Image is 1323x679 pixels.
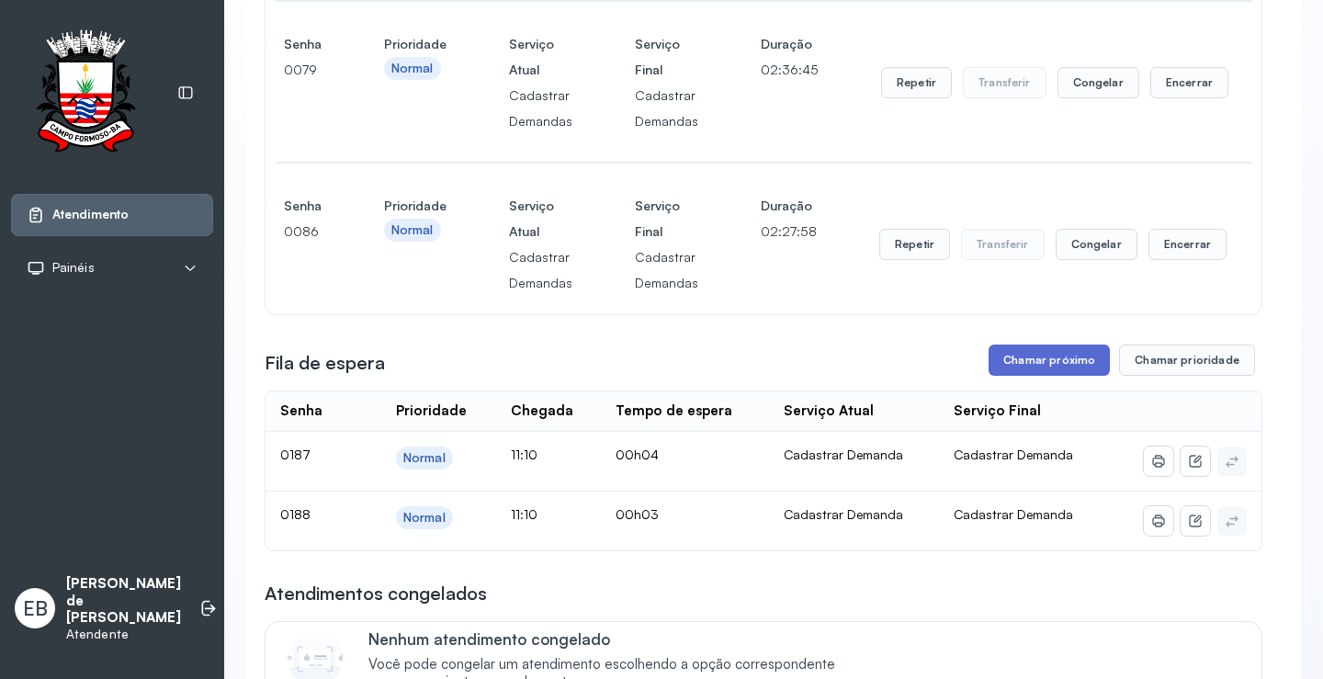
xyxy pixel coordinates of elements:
p: 02:36:45 [761,57,819,83]
h4: Serviço Atual [509,31,572,83]
p: Nenhum atendimento congelado [368,629,854,649]
button: Congelar [1056,229,1137,260]
h3: Atendimentos congelados [265,581,487,606]
button: Chamar próximo [989,345,1110,376]
div: Prioridade [396,402,467,420]
div: Cadastrar Demanda [784,506,925,523]
h4: Prioridade [384,31,447,57]
p: Atendente [66,627,181,642]
div: Normal [391,222,434,238]
h4: Serviço Final [635,193,698,244]
img: Logotipo do estabelecimento [19,29,152,157]
div: Normal [403,510,446,526]
p: Cadastrar Demandas [509,244,572,296]
p: Cadastrar Demandas [509,83,572,134]
div: Senha [280,402,322,420]
div: Serviço Final [954,402,1041,420]
h4: Prioridade [384,193,447,219]
span: Atendimento [52,207,129,222]
button: Transferir [961,229,1045,260]
span: EB [23,596,48,620]
div: Normal [391,61,434,76]
span: 0188 [280,506,311,522]
span: 11:10 [511,506,537,522]
span: Cadastrar Demanda [954,447,1073,462]
button: Encerrar [1148,229,1227,260]
p: 0079 [284,57,322,83]
p: Cadastrar Demandas [635,83,698,134]
h4: Duração [761,31,819,57]
h4: Senha [284,193,322,219]
p: Cadastrar Demandas [635,244,698,296]
button: Chamar prioridade [1119,345,1255,376]
button: Repetir [879,229,950,260]
span: 11:10 [511,447,537,462]
h4: Senha [284,31,322,57]
span: Cadastrar Demanda [954,506,1073,522]
div: Tempo de espera [616,402,732,420]
div: Serviço Atual [784,402,874,420]
h3: Fila de espera [265,350,385,376]
div: Cadastrar Demanda [784,447,925,463]
button: Encerrar [1150,67,1228,98]
button: Transferir [963,67,1046,98]
span: 0187 [280,447,311,462]
h4: Serviço Final [635,31,698,83]
span: 00h03 [616,506,659,522]
span: Painéis [52,260,95,276]
a: Atendimento [27,206,198,224]
p: 0086 [284,219,322,244]
h4: Serviço Atual [509,193,572,244]
div: Normal [403,450,446,466]
div: Chegada [511,402,573,420]
h4: Duração [761,193,817,219]
p: 02:27:58 [761,219,817,244]
p: [PERSON_NAME] de [PERSON_NAME] [66,575,181,627]
span: 00h04 [616,447,659,462]
button: Repetir [881,67,952,98]
button: Congelar [1057,67,1139,98]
